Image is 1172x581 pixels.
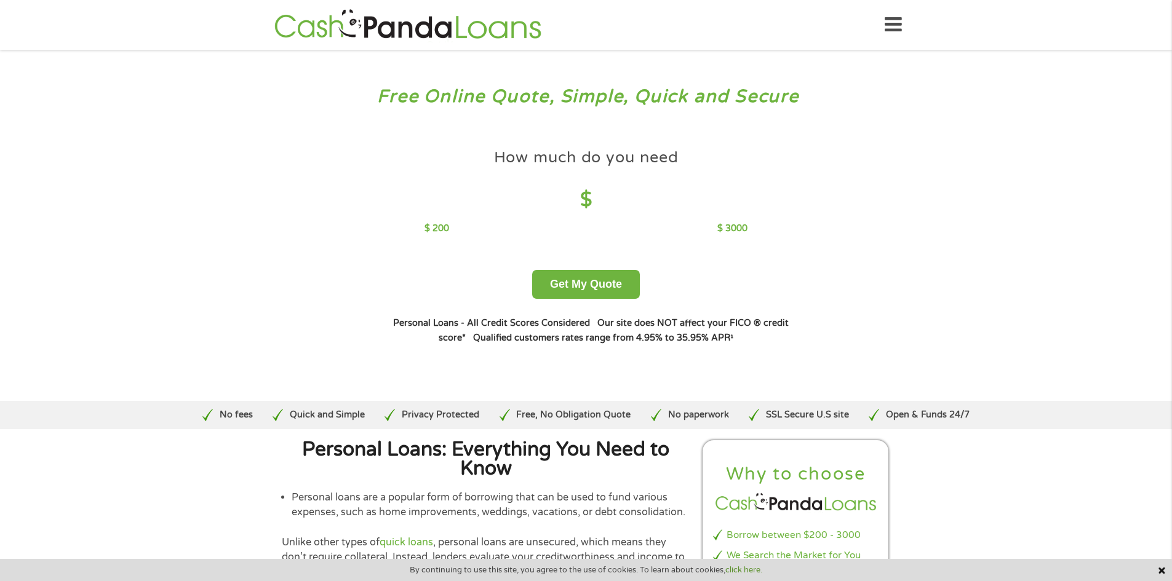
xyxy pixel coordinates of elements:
li: Personal loans are a popular form of borrowing that can be used to fund various expenses, such as... [292,490,690,520]
h3: Free Online Quote, Simple, Quick and Secure [36,85,1137,108]
h4: $ [425,188,747,213]
button: Get My Quote [532,270,640,299]
p: Free, No Obligation Quote [516,408,631,422]
p: Privacy Protected [402,408,479,422]
p: No paperwork [668,408,729,422]
p: Unlike other types of , personal loans are unsecured, which means they don’t require collateral. ... [282,535,690,580]
a: quick loans [380,536,433,548]
p: No fees [220,408,253,422]
strong: Personal Loans - All Credit Scores Considered [393,318,590,328]
a: click here. [725,565,762,575]
p: Quick and Simple [290,408,365,422]
h2: Why to choose [713,463,879,486]
p: SSL Secure U.S site [766,408,849,422]
h2: Personal Loans: Everything You Need to Know [282,440,690,479]
li: We Search the Market for You [713,548,879,563]
li: Borrow between $200 - 3000 [713,528,879,542]
p: $ 200 [425,222,449,235]
p: Open & Funds 24/7 [886,408,970,422]
strong: Our site does NOT affect your FICO ® credit score* [439,318,789,343]
span: By continuing to use this site, you agree to the use of cookies. To learn about cookies, [410,566,762,574]
h4: How much do you need [494,148,679,168]
img: GetLoanNow Logo [271,7,545,42]
strong: Qualified customers rates range from 4.95% to 35.95% APR¹ [473,333,733,343]
p: $ 3000 [717,222,747,235]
